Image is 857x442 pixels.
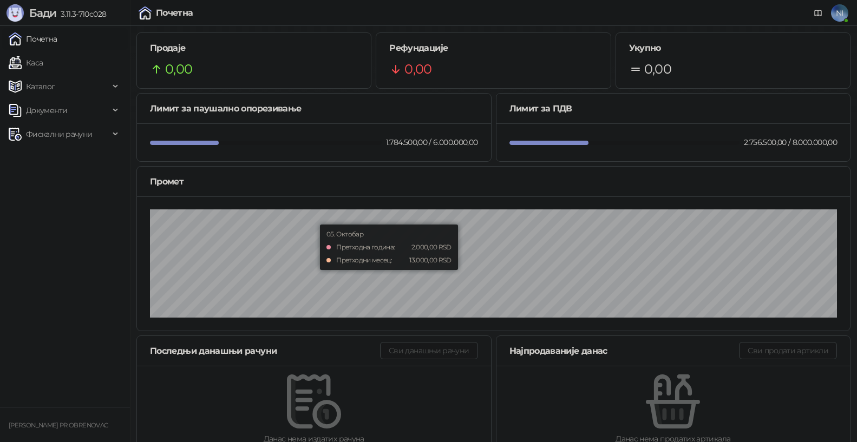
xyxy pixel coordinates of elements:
[150,42,358,55] h5: Продаје
[742,136,839,148] div: 2.756.500,00 / 8.000.000,00
[26,123,92,145] span: Фискални рачуни
[809,4,827,22] a: Документација
[644,59,671,80] span: 0,00
[831,4,848,22] span: NI
[26,100,67,121] span: Документи
[384,136,480,148] div: 1.784.500,00 / 6.000.000,00
[29,6,56,19] span: Бади
[739,342,837,359] button: Сви продати артикли
[26,76,55,97] span: Каталог
[509,102,838,115] div: Лимит за ПДВ
[9,52,43,74] a: Каса
[509,344,740,358] div: Најпродаваније данас
[380,342,477,359] button: Сви данашњи рачуни
[9,28,57,50] a: Почетна
[6,4,24,22] img: Logo
[156,9,193,17] div: Почетна
[629,42,837,55] h5: Укупно
[9,421,108,429] small: [PERSON_NAME] PR OBRENOVAC
[150,344,380,358] div: Последњи данашњи рачуни
[404,59,431,80] span: 0,00
[389,42,597,55] h5: Рефундације
[150,102,478,115] div: Лимит за паушално опорезивање
[165,59,192,80] span: 0,00
[56,9,106,19] span: 3.11.3-710c028
[150,175,837,188] div: Промет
